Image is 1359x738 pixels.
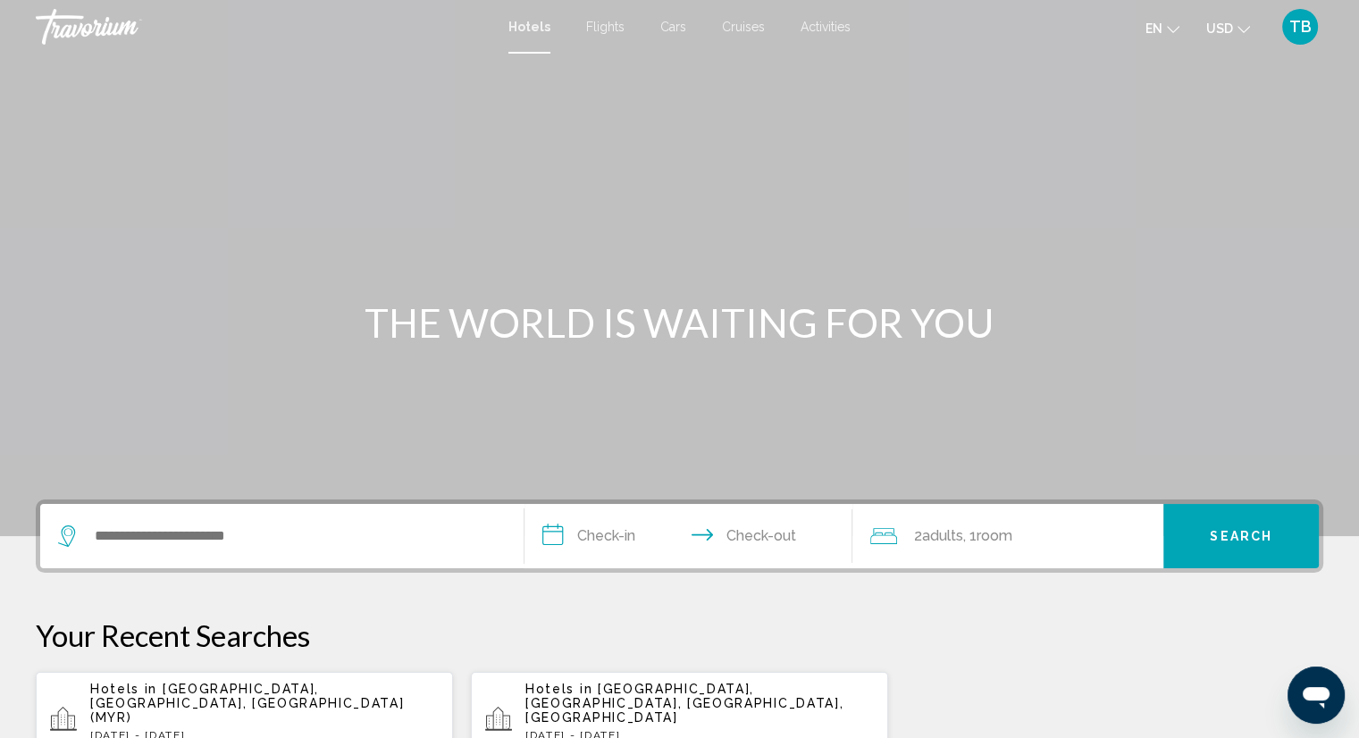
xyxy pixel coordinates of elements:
span: USD [1206,21,1233,36]
p: Your Recent Searches [36,617,1323,653]
a: Cruises [722,20,765,34]
button: User Menu [1277,8,1323,46]
span: TB [1289,18,1312,36]
button: Change currency [1206,15,1250,41]
span: , 1 [962,524,1011,549]
span: en [1145,21,1162,36]
span: Adults [921,527,962,544]
span: [GEOGRAPHIC_DATA], [GEOGRAPHIC_DATA], [GEOGRAPHIC_DATA] (MYR) [90,682,404,725]
a: Flights [586,20,625,34]
button: Change language [1145,15,1179,41]
iframe: Button to launch messaging window [1288,667,1345,724]
span: 2 [913,524,962,549]
span: Room [976,527,1011,544]
span: Hotels in [90,682,157,696]
div: Search widget [40,504,1319,568]
button: Check in and out dates [524,504,853,568]
button: Search [1163,504,1319,568]
span: Search [1210,530,1272,544]
a: Cars [660,20,686,34]
a: Activities [801,20,851,34]
a: Travorium [36,9,491,45]
h1: THE WORLD IS WAITING FOR YOU [345,299,1015,346]
span: [GEOGRAPHIC_DATA], [GEOGRAPHIC_DATA], [GEOGRAPHIC_DATA], [GEOGRAPHIC_DATA] [525,682,843,725]
button: Travelers: 2 adults, 0 children [852,504,1163,568]
span: Hotels in [525,682,592,696]
a: Hotels [508,20,550,34]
